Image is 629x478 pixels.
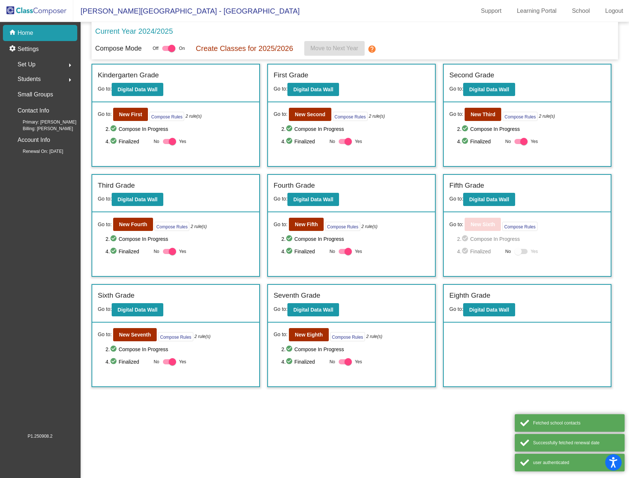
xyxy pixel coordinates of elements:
span: Yes [355,357,362,366]
mat-icon: arrow_right [66,76,74,84]
button: Digital Data Wall [112,303,163,316]
button: New Second [289,108,331,121]
span: Go to: [273,331,287,338]
span: Yes [355,137,362,146]
b: New Fifth [295,221,318,227]
span: Off [153,45,159,52]
i: 2 rule(s) [186,113,202,119]
span: Renewal On: [DATE] [11,148,63,155]
b: New Sixth [470,221,495,227]
span: Set Up [18,59,36,70]
mat-icon: check_circle [110,247,119,256]
b: New First [119,111,142,117]
mat-icon: home [9,29,18,37]
span: Go to: [449,221,463,228]
span: 4. Finalized [457,137,502,146]
span: 2. Compose In Progress [105,235,254,243]
span: Yes [355,247,362,256]
span: Go to: [449,110,463,118]
span: Go to: [449,196,463,202]
span: 4. Finalized [281,137,325,146]
button: Digital Data Wall [287,303,339,316]
span: No [154,248,159,255]
label: Sixth Grade [98,290,134,301]
label: Fifth Grade [449,180,484,191]
b: Digital Data Wall [469,87,509,92]
mat-icon: check_circle [286,235,294,243]
button: Compose Rules [155,222,189,231]
mat-icon: check_circle [286,357,294,366]
label: First Grade [273,70,308,81]
button: Digital Data Wall [463,303,515,316]
span: On [179,45,185,52]
a: Logout [599,5,629,17]
i: 2 rule(s) [194,333,211,340]
button: New Sixth [465,218,501,231]
span: Go to: [98,110,112,118]
p: Account Info [18,135,50,145]
a: School [566,5,596,17]
span: Yes [179,357,186,366]
span: 4. Finalized [281,357,325,366]
span: Billing: [PERSON_NAME] [11,125,73,132]
span: Yes [531,137,538,146]
button: Move to Next Year [304,41,365,56]
label: Second Grade [449,70,494,81]
span: No [330,138,335,145]
p: Contact Info [18,106,49,116]
b: New Eighth [295,332,323,338]
span: Go to: [273,86,287,92]
i: 2 rule(s) [191,223,207,230]
button: New Fourth [113,218,153,231]
b: Digital Data Wall [469,307,509,313]
label: Fourth Grade [273,180,315,191]
label: Seventh Grade [273,290,320,301]
span: 4. Finalized [105,247,150,256]
span: 4. Finalized [457,247,502,256]
b: Digital Data Wall [293,87,333,92]
p: Home [18,29,33,37]
i: 2 rule(s) [539,113,555,119]
b: Digital Data Wall [293,307,333,313]
mat-icon: check_circle [461,137,470,146]
mat-icon: check_circle [110,125,119,133]
p: Compose Mode [95,44,142,54]
span: Go to: [98,196,112,202]
b: New Second [295,111,325,117]
button: Digital Data Wall [463,83,515,96]
span: 2. Compose In Progress [457,235,606,243]
button: Digital Data Wall [463,193,515,206]
button: Compose Rules [333,112,368,121]
mat-icon: check_circle [286,345,294,354]
span: Go to: [98,306,112,312]
button: Digital Data Wall [287,83,339,96]
mat-icon: check_circle [286,247,294,256]
b: New Fourth [119,221,147,227]
label: Eighth Grade [449,290,490,301]
label: Third Grade [98,180,135,191]
mat-icon: check_circle [461,247,470,256]
span: Move to Next Year [310,45,358,51]
span: Go to: [273,196,287,202]
span: 2. Compose In Progress [457,125,606,133]
span: 2. Compose In Progress [281,125,429,133]
button: New Fifth [289,218,324,231]
mat-icon: check_circle [110,137,119,146]
mat-icon: check_circle [110,357,119,366]
mat-icon: check_circle [286,125,294,133]
span: Go to: [98,221,112,228]
span: Go to: [449,86,463,92]
mat-icon: check_circle [110,235,119,243]
mat-icon: check_circle [461,125,470,133]
span: Go to: [449,306,463,312]
p: Current Year 2024/2025 [95,26,173,37]
span: Go to: [273,110,287,118]
span: Students [18,74,41,84]
button: New Seventh [113,328,157,341]
span: No [154,138,159,145]
span: 2. Compose In Progress [281,235,429,243]
button: Compose Rules [502,222,537,231]
span: Go to: [98,86,112,92]
button: New Eighth [289,328,328,341]
b: New Seventh [119,332,151,338]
